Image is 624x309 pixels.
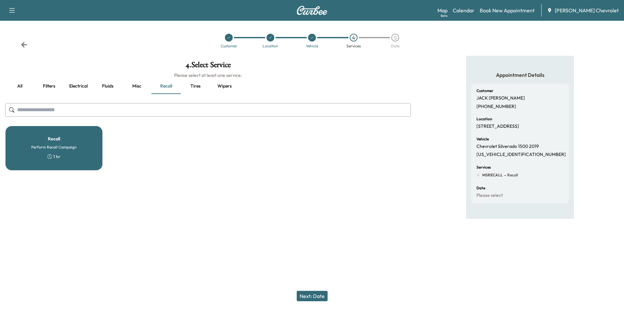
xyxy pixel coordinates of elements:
button: Next: Date [297,291,328,301]
div: 4 [350,34,357,42]
h6: Vehicle [476,137,489,141]
h5: Recall [48,137,60,141]
span: [PERSON_NAME] Chevrolet [555,6,619,14]
a: Calendar [453,6,474,14]
h5: Appointment Details [471,71,569,78]
p: [US_VEHICLE_IDENTIFICATION_NUMBER] [476,152,566,158]
p: [STREET_ADDRESS] [476,124,519,129]
button: all [5,78,34,94]
span: Recall [506,172,518,178]
div: Customer [221,44,237,48]
button: Wipers [210,78,239,94]
span: MSRECALL [482,172,503,178]
div: Location [263,44,278,48]
h6: Services [476,165,491,169]
div: Back [21,42,27,48]
button: Fluids [93,78,122,94]
h6: Please select at least one service. [5,72,411,78]
button: Tires [181,78,210,94]
a: Book New Appointment [480,6,535,14]
div: 5 [391,34,399,42]
span: - [503,172,506,178]
div: Services [346,44,361,48]
h6: Perform Recall Campaign [31,144,77,150]
div: Vehicle [306,44,318,48]
h6: Customer [476,89,493,93]
button: Electrical [64,78,93,94]
p: Chevrolet Silverado 1500 2019 [476,144,539,149]
div: 1 hr [47,153,60,160]
p: JACK [PERSON_NAME] [476,95,525,101]
button: Recall [151,78,181,94]
div: basic tabs example [5,78,411,94]
div: Beta [441,13,448,18]
button: Misc [122,78,151,94]
p: Please select [476,193,503,198]
h6: Date [476,186,485,190]
h6: Location [476,117,492,121]
button: Filters [34,78,64,94]
h1: 4 . Select Service [5,61,411,72]
img: Curbee Logo [296,6,328,15]
a: MapBeta [437,6,448,14]
div: Date [391,44,399,48]
p: [PHONE_NUMBER] [476,104,516,110]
